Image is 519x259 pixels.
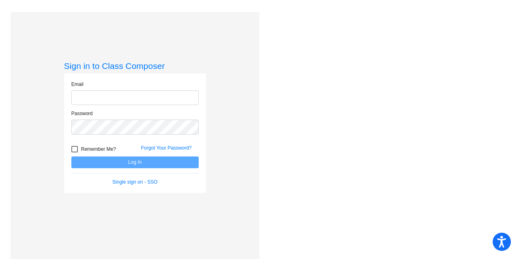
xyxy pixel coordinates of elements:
[71,81,84,88] label: Email
[141,145,192,151] a: Forgot Your Password?
[112,179,157,185] a: Single sign on - SSO
[81,144,116,154] span: Remember Me?
[64,61,206,71] h3: Sign in to Class Composer
[71,110,93,117] label: Password
[71,156,199,168] button: Log In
